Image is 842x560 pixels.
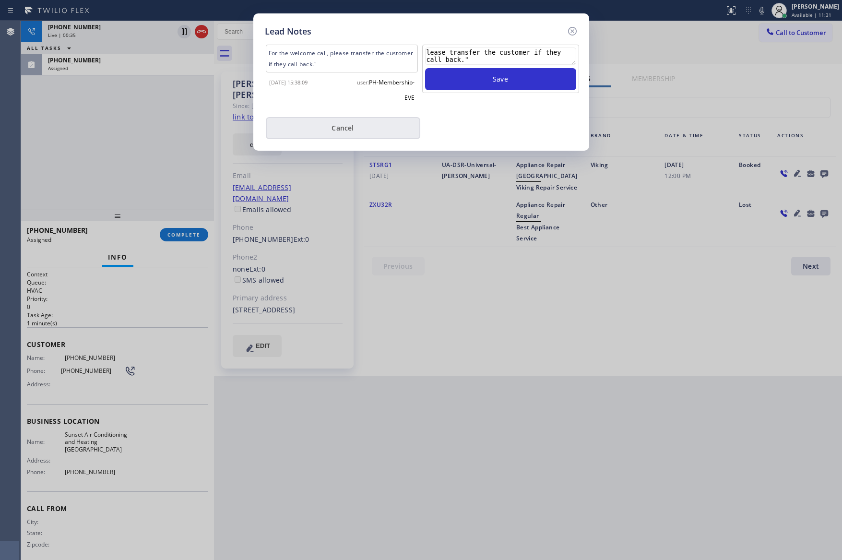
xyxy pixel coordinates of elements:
[425,68,576,90] button: Save
[425,48,576,65] textarea: lease transfer the customer if they call back."
[369,78,415,102] span: PH-Membership-EVE
[266,45,418,72] div: For the welcome call, please transfer the customer if they call back."
[269,79,308,86] span: [DATE] 15:38:09
[357,79,369,86] span: user:
[265,25,311,38] h5: Lead Notes
[266,117,420,139] button: Cancel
